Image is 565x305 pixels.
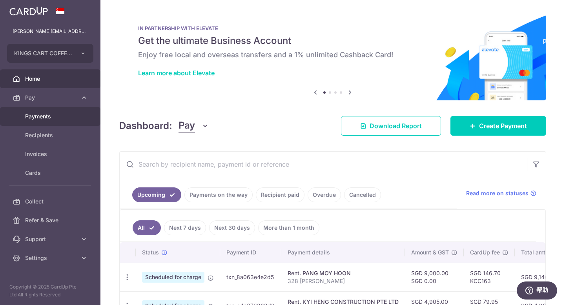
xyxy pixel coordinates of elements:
span: Create Payment [479,121,527,131]
a: Recipient paid [256,187,304,202]
span: KINGS CART COFFEE PTE. LTD. [14,49,72,57]
a: Next 30 days [209,220,255,235]
td: SGD 9,000.00 SGD 0.00 [405,263,464,291]
span: Settings [25,254,77,262]
span: Pay [25,94,77,102]
img: CardUp [9,6,48,16]
td: SGD 9,146.70 [515,263,564,291]
a: Next 7 days [164,220,206,235]
p: 328 [PERSON_NAME] [288,277,399,285]
span: Read more on statuses [466,189,529,197]
div: Rent. PANG MOY HOON [288,269,399,277]
a: Learn more about Elevate [138,69,215,77]
th: Payment details [281,242,405,263]
input: Search by recipient name, payment id or reference [120,152,527,177]
p: [PERSON_NAME][EMAIL_ADDRESS][DOMAIN_NAME] [13,27,88,35]
a: Cancelled [344,187,381,202]
button: KINGS CART COFFEE PTE. LTD. [7,44,93,63]
span: Amount & GST [411,249,449,256]
span: Pay [179,118,195,133]
span: Recipients [25,131,77,139]
a: All [133,220,161,235]
span: Home [25,75,77,83]
a: Payments on the way [184,187,253,202]
button: Pay [179,118,209,133]
th: Payment ID [220,242,281,263]
a: Read more on statuses [466,189,536,197]
span: Support [25,235,77,243]
span: Payments [25,113,77,120]
h4: Dashboard: [119,119,172,133]
span: Collect [25,198,77,205]
td: SGD 146.70 KCC163 [464,263,515,291]
iframe: 打开一个小组件，您可以在其中找到更多信息 [516,281,557,301]
span: CardUp fee [470,249,500,256]
a: Create Payment [450,116,546,136]
a: Upcoming [132,187,181,202]
td: txn_8a063e4e2d5 [220,263,281,291]
span: Cards [25,169,77,177]
span: Refer & Save [25,216,77,224]
img: Renovation banner [119,13,546,100]
h6: Enjoy free local and overseas transfers and a 1% unlimited Cashback Card! [138,50,527,60]
span: Status [142,249,159,256]
a: More than 1 month [258,220,319,235]
p: IN PARTNERSHIP WITH ELEVATE [138,25,527,31]
h5: Get the ultimate Business Account [138,34,527,47]
span: Invoices [25,150,77,158]
a: Download Report [341,116,441,136]
span: Scheduled for charge [142,272,204,283]
span: Total amt. [521,249,547,256]
a: Overdue [308,187,341,202]
span: Download Report [370,121,422,131]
